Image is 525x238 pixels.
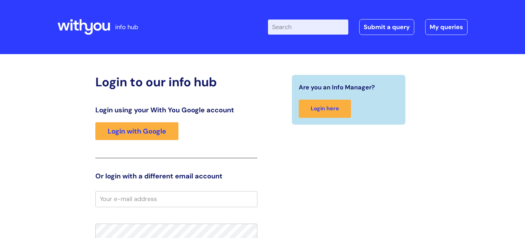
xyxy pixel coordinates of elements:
a: Login with Google [95,122,178,140]
span: Are you an Info Manager? [299,82,375,93]
input: Your e-mail address [95,191,257,207]
a: Login here [299,100,351,118]
h3: Login using your With You Google account [95,106,257,114]
a: My queries [425,19,468,35]
p: info hub [115,22,138,33]
h2: Login to our info hub [95,75,257,89]
input: Search [268,20,348,35]
a: Submit a query [359,19,414,35]
h3: Or login with a different email account [95,172,257,180]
